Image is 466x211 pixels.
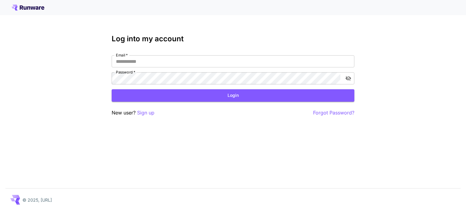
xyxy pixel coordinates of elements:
[313,109,354,117] button: Forgot Password?
[112,109,154,117] p: New user?
[116,70,135,75] label: Password
[343,73,354,84] button: toggle password visibility
[137,109,154,117] button: Sign up
[112,89,354,102] button: Login
[22,197,52,203] p: © 2025, [URL]
[116,53,128,58] label: Email
[112,35,354,43] h3: Log into my account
